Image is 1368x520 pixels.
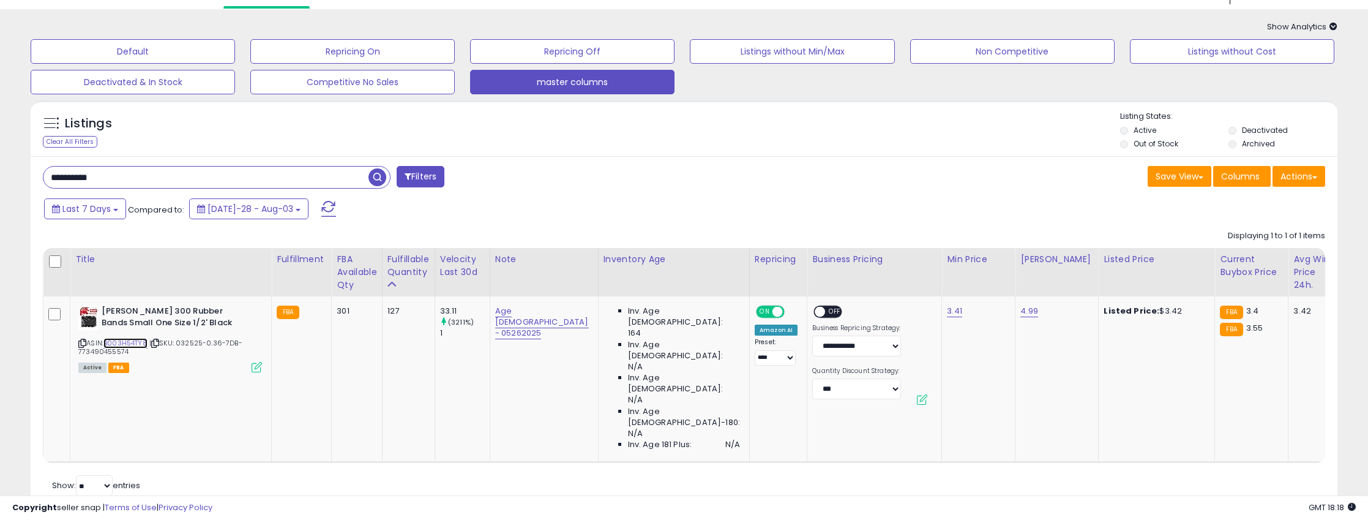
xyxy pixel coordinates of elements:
div: Business Pricing [812,253,936,266]
span: 3.55 [1246,322,1263,334]
div: Title [75,253,266,266]
span: 2025-08-12 18:18 GMT [1309,502,1356,513]
div: Current Buybox Price [1220,253,1283,279]
span: Compared to: [128,204,184,216]
button: Actions [1273,166,1325,187]
span: 164 [628,328,641,339]
span: ON [757,307,772,317]
div: Fulfillable Quantity [387,253,430,279]
h5: Listings [65,115,112,132]
span: | SKU: 032525-0.36-7DB-773490455574 [78,338,242,356]
a: 4.99 [1020,305,1038,317]
label: Archived [1242,138,1275,149]
div: Repricing [755,253,802,266]
span: Inv. Age [DEMOGRAPHIC_DATA]: [628,306,740,328]
small: FBA [1220,306,1243,319]
span: FBA [108,363,129,373]
div: Avg Win Price 24h. [1293,253,1338,292]
div: Listed Price [1104,253,1209,266]
span: N/A [628,361,643,372]
span: OFF [826,307,845,317]
label: Deactivated [1242,125,1288,135]
div: 33.11 [440,306,490,317]
a: Age [DEMOGRAPHIC_DATA] - 05262025 [495,305,589,339]
button: [DATE]-28 - Aug-03 [189,198,308,219]
div: Clear All Filters [43,136,97,148]
button: Listings without Min/Max [690,39,894,64]
div: Min Price [947,253,1010,266]
b: Listed Price: [1104,305,1159,317]
button: Repricing Off [470,39,675,64]
img: 51EKQMYZ6VL._SL40_.jpg [78,306,99,330]
div: Inventory Age [604,253,744,266]
p: Listing States: [1120,111,1337,122]
label: Quantity Discount Strategy: [812,367,901,375]
label: Business Repricing Strategy: [812,324,901,333]
div: Displaying 1 to 1 of 1 items [1228,230,1325,242]
div: FBA Available Qty [337,253,376,292]
button: Competitive No Sales [250,70,455,94]
div: seller snap | | [12,502,212,514]
div: 3.42 [1293,306,1334,317]
a: 3.41 [947,305,962,317]
div: 1 [440,328,490,339]
small: FBA [277,306,299,319]
a: Terms of Use [105,502,157,513]
button: Columns [1213,166,1271,187]
small: FBA [1220,323,1243,336]
div: 127 [387,306,425,317]
div: [PERSON_NAME] [1020,253,1093,266]
span: Inv. Age [DEMOGRAPHIC_DATA]: [628,372,740,394]
span: OFF [783,307,802,317]
span: Inv. Age [DEMOGRAPHIC_DATA]-180: [628,406,740,428]
div: Fulfillment [277,253,326,266]
button: Repricing On [250,39,455,64]
div: Preset: [755,338,798,366]
small: (3211%) [448,317,474,327]
a: B003H54TY8 [103,338,148,349]
span: Inv. Age 181 Plus: [628,439,692,450]
span: Show Analytics [1267,21,1337,32]
div: Amazon AI [755,325,798,336]
button: Last 7 Days [44,198,126,219]
b: [PERSON_NAME] 300 Rubber Bands Small One Size 1/2' Black [102,306,250,331]
label: Out of Stock [1134,138,1178,149]
span: Inv. Age [DEMOGRAPHIC_DATA]: [628,339,740,361]
div: $3.42 [1104,306,1205,317]
span: Last 7 Days [62,203,111,215]
span: N/A [725,439,740,450]
button: Default [31,39,235,64]
span: N/A [628,428,643,439]
span: Columns [1221,170,1260,183]
strong: Copyright [12,502,57,513]
span: All listings currently available for purchase on Amazon [78,363,107,373]
div: Note [495,253,593,266]
div: 301 [337,306,372,317]
a: Privacy Policy [159,502,212,513]
label: Active [1134,125,1156,135]
span: 3.4 [1246,305,1258,317]
button: Save View [1148,166,1211,187]
span: [DATE]-28 - Aug-03 [207,203,293,215]
span: Show: entries [52,480,140,491]
div: Velocity Last 30d [440,253,485,279]
button: Filters [397,166,444,187]
button: Non Competitive [910,39,1115,64]
button: master columns [470,70,675,94]
span: N/A [628,394,643,405]
div: ASIN: [78,306,262,371]
button: Deactivated & In Stock [31,70,235,94]
button: Listings without Cost [1130,39,1334,64]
